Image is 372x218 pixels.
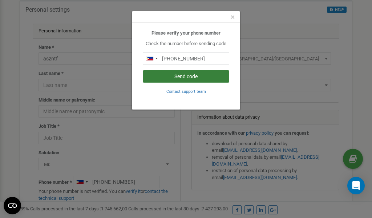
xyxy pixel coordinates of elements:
div: Telephone country code [143,53,160,64]
button: Open CMP widget [4,197,21,214]
div: Open Intercom Messenger [347,177,365,194]
p: Check the number before sending code [143,40,229,47]
a: Contact support team [166,88,206,94]
small: Contact support team [166,89,206,94]
span: × [231,13,235,21]
button: Close [231,13,235,21]
button: Send code [143,70,229,83]
b: Please verify your phone number [151,30,221,36]
input: 0905 123 4567 [143,52,229,65]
